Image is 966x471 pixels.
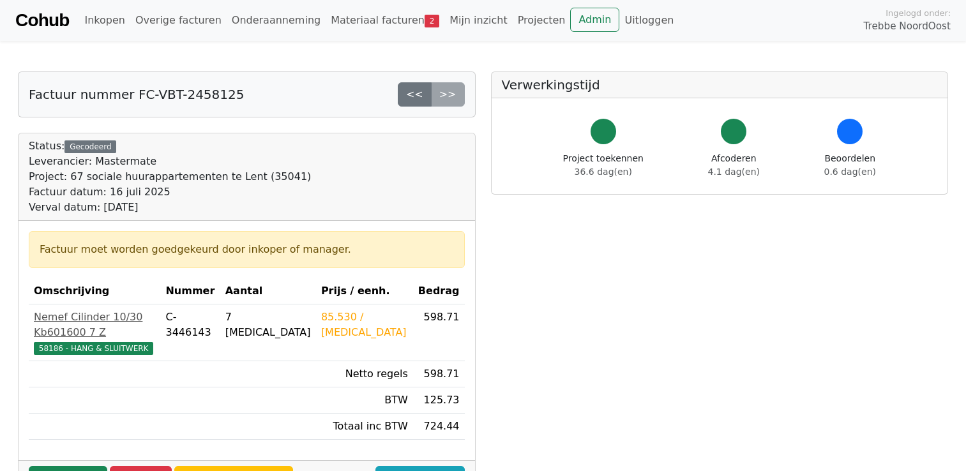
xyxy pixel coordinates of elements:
[79,8,130,33] a: Inkopen
[398,82,432,107] a: <<
[425,15,439,27] span: 2
[316,278,413,304] th: Prijs / eenh.
[316,361,413,387] td: Netto regels
[225,310,311,340] div: 7 [MEDICAL_DATA]
[413,414,465,440] td: 724.44
[444,8,513,33] a: Mijn inzicht
[160,278,220,304] th: Nummer
[34,310,155,340] div: Nemef Cilinder 10/30 Kb601600 7 Z
[29,138,311,215] div: Status:
[160,304,220,361] td: C-3446143
[29,278,160,304] th: Omschrijving
[64,140,116,153] div: Gecodeerd
[326,8,444,33] a: Materiaal facturen2
[40,242,454,257] div: Factuur moet worden goedgekeurd door inkoper of manager.
[227,8,326,33] a: Onderaanneming
[29,169,311,184] div: Project: 67 sociale huurappartementen te Lent (35041)
[413,304,465,361] td: 598.71
[513,8,571,33] a: Projecten
[316,414,413,440] td: Totaal inc BTW
[824,152,876,179] div: Beoordelen
[29,87,244,102] h5: Factuur nummer FC-VBT-2458125
[34,342,153,355] span: 58186 - HANG & SLUITWERK
[130,8,227,33] a: Overige facturen
[321,310,408,340] div: 85.530 / [MEDICAL_DATA]
[413,278,465,304] th: Bedrag
[886,7,951,19] span: Ingelogd onder:
[413,361,465,387] td: 598.71
[502,77,938,93] h5: Verwerkingstijd
[575,167,632,177] span: 36.6 dag(en)
[15,5,69,36] a: Cohub
[316,387,413,414] td: BTW
[563,152,644,179] div: Project toekennen
[413,387,465,414] td: 125.73
[864,19,951,34] span: Trebbe NoordOost
[29,184,311,200] div: Factuur datum: 16 juli 2025
[29,200,311,215] div: Verval datum: [DATE]
[708,152,760,179] div: Afcoderen
[619,8,679,33] a: Uitloggen
[708,167,760,177] span: 4.1 dag(en)
[824,167,876,177] span: 0.6 dag(en)
[29,154,311,169] div: Leverancier: Mastermate
[220,278,316,304] th: Aantal
[570,8,619,32] a: Admin
[34,310,155,355] a: Nemef Cilinder 10/30 Kb601600 7 Z58186 - HANG & SLUITWERK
